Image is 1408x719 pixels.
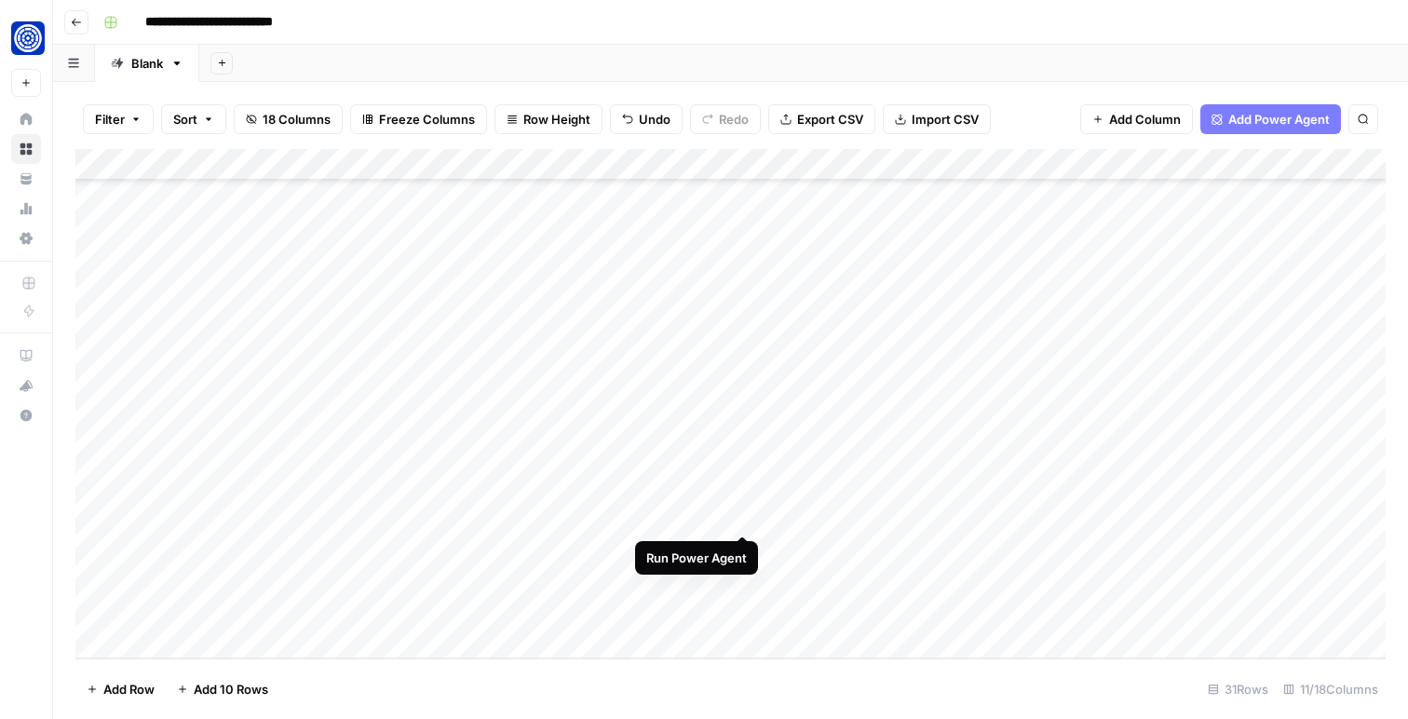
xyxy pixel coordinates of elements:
button: Row Height [494,104,602,134]
span: 18 Columns [263,110,331,129]
button: Add Row [75,674,166,704]
button: Workspace: Fundwell [11,15,41,61]
a: AirOps Academy [11,341,41,371]
a: Home [11,104,41,134]
div: 11/18 Columns [1276,674,1386,704]
button: Freeze Columns [350,104,487,134]
a: Usage [11,194,41,224]
button: Filter [83,104,154,134]
span: Add Power Agent [1228,110,1330,129]
button: Sort [161,104,226,134]
button: Undo [610,104,683,134]
div: What's new? [12,372,40,400]
a: Browse [11,134,41,164]
div: Blank [131,54,163,73]
span: Freeze Columns [379,110,475,129]
span: Redo [719,110,749,129]
button: Add Power Agent [1200,104,1341,134]
a: Settings [11,224,41,253]
div: 31 Rows [1200,674,1276,704]
div: Run Power Agent [646,549,747,567]
button: Help + Support [11,400,41,430]
button: Import CSV [883,104,991,134]
button: What's new? [11,371,41,400]
button: Add 10 Rows [166,674,279,704]
a: Your Data [11,164,41,194]
span: Add Column [1109,110,1181,129]
img: Fundwell Logo [11,21,45,55]
span: Sort [173,110,197,129]
button: Add Column [1080,104,1193,134]
button: 18 Columns [234,104,343,134]
span: Filter [95,110,125,129]
button: Redo [690,104,761,134]
span: Export CSV [797,110,863,129]
a: Blank [95,45,199,82]
span: Row Height [523,110,590,129]
button: Export CSV [768,104,875,134]
span: Undo [639,110,670,129]
span: Import CSV [912,110,979,129]
span: Add 10 Rows [194,680,268,699]
span: Add Row [103,680,155,699]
